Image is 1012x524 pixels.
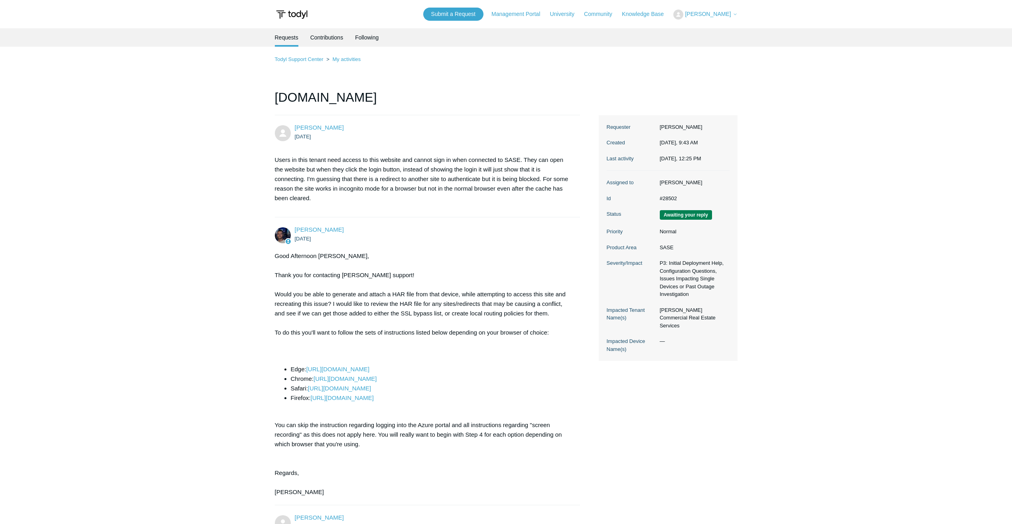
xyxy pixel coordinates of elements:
a: My activities [332,56,361,62]
h1: [DOMAIN_NAME] [275,88,580,115]
a: University [550,10,582,18]
li: Requests [275,28,298,47]
dt: Last activity [607,155,656,163]
div: Good Afternoon [PERSON_NAME], Thank you for contacting [PERSON_NAME] support! Would you be able t... [275,251,572,497]
dt: Id [607,195,656,203]
dd: #28502 [656,195,730,203]
a: Community [584,10,620,18]
dd: [PERSON_NAME] Commercial Real Estate Services [656,306,730,330]
li: Todyl Support Center [275,56,325,62]
dt: Severity/Impact [607,259,656,267]
dd: Normal [656,228,730,236]
dt: Impacted Device Name(s) [607,337,656,353]
dt: Status [607,210,656,218]
dt: Assigned to [607,179,656,187]
a: [PERSON_NAME] [295,514,344,521]
a: Todyl Support Center [275,56,324,62]
a: Submit a Request [423,8,483,21]
time: 09/29/2025, 09:43 [295,134,311,140]
dt: Impacted Tenant Name(s) [607,306,656,322]
li: My activities [325,56,361,62]
dd: SASE [656,244,730,252]
li: Chrome: [291,374,572,384]
a: [PERSON_NAME] [295,124,344,131]
a: [URL][DOMAIN_NAME] [311,394,374,401]
a: [PERSON_NAME] [295,226,344,233]
dd: P3: Initial Deployment Help, Configuration Questions, Issues Impacting Single Devices or Past Out... [656,259,730,298]
dd: — [656,337,730,345]
a: Management Portal [491,10,548,18]
dd: [PERSON_NAME] [656,123,730,131]
li: Edge: [291,364,572,374]
dd: [PERSON_NAME] [656,179,730,187]
dt: Requester [607,123,656,131]
p: Users in this tenant need access to this website and cannot sign in when connected to SASE. They ... [275,155,572,203]
dt: Priority [607,228,656,236]
span: Jacob Barry [295,514,344,521]
span: [PERSON_NAME] [685,11,731,17]
a: [URL][DOMAIN_NAME] [308,385,371,392]
button: [PERSON_NAME] [673,10,737,20]
time: 09/29/2025, 10:04 [295,236,311,242]
li: Safari: [291,384,572,393]
span: We are waiting for you to respond [660,210,712,220]
a: Contributions [310,28,343,47]
dt: Product Area [607,244,656,252]
span: Jacob Barry [295,124,344,131]
img: Todyl Support Center Help Center home page [275,7,309,22]
a: Knowledge Base [622,10,672,18]
time: 09/29/2025, 09:43 [660,140,698,146]
a: Following [355,28,379,47]
dt: Created [607,139,656,147]
li: Firefox: [291,393,572,403]
a: [URL][DOMAIN_NAME] [306,366,369,372]
span: Connor Davis [295,226,344,233]
time: 09/29/2025, 12:25 [660,156,701,162]
a: [URL][DOMAIN_NAME] [314,375,377,382]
